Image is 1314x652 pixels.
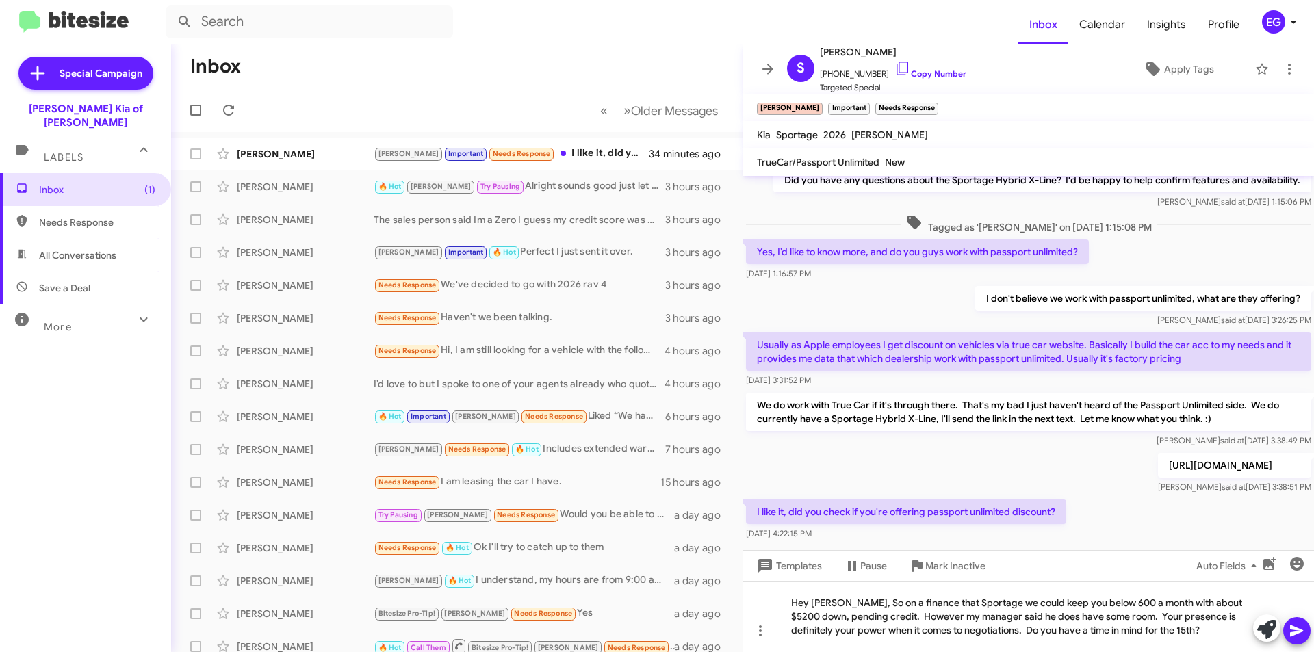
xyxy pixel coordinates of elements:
[885,156,905,168] span: New
[378,346,437,355] span: Needs Response
[448,445,506,454] span: Needs Response
[1220,435,1244,445] span: said at
[378,445,439,454] span: [PERSON_NAME]
[665,377,732,391] div: 4 hours ago
[44,151,83,164] span: Labels
[144,183,155,196] span: (1)
[237,246,374,259] div: [PERSON_NAME]
[237,475,374,489] div: [PERSON_NAME]
[1222,482,1246,492] span: said at
[411,643,446,652] span: Call Them
[757,156,879,168] span: TrueCar/Passport Unlimited
[665,180,732,194] div: 3 hours ago
[378,281,437,289] span: Needs Response
[374,408,665,424] div: Liked “We haven't put it on our lot yet; it's supposed to be priced in the mid-30s.”
[378,543,437,552] span: Needs Response
[374,277,665,293] div: We've decided to go with 2026 rav 4
[743,581,1314,652] div: Hey [PERSON_NAME], So on a finance that Sportage we could keep you below 600 a month with about $...
[820,81,966,94] span: Targeted Special
[237,541,374,555] div: [PERSON_NAME]
[378,510,418,519] span: Try Pausing
[448,248,484,257] span: Important
[237,311,374,325] div: [PERSON_NAME]
[746,332,1311,371] p: Usually as Apple employees I get discount on vehicles via true car website. Basically I build the...
[448,149,484,158] span: Important
[237,574,374,588] div: [PERSON_NAME]
[776,129,818,141] span: Sportage
[237,213,374,226] div: [PERSON_NAME]
[374,573,674,588] div: I understand, my hours are from 9:00 am to 4:00 pm.
[378,609,435,618] span: Bitesize Pro-Tip!
[746,499,1066,524] p: I like it, did you check if you're offering passport unlimited discount?
[39,281,90,295] span: Save a Deal
[665,213,732,226] div: 3 hours ago
[1068,5,1136,44] a: Calendar
[1196,553,1262,578] span: Auto Fields
[660,475,732,489] div: 15 hours ago
[1164,57,1214,81] span: Apply Tags
[237,278,374,292] div: [PERSON_NAME]
[1250,10,1299,34] button: EG
[631,103,718,118] span: Older Messages
[820,44,966,60] span: [PERSON_NAME]
[378,478,437,486] span: Needs Response
[1197,5,1250,44] a: Profile
[674,541,732,555] div: a day ago
[1136,5,1197,44] a: Insights
[374,310,665,326] div: Haven't we been talking.
[378,313,437,322] span: Needs Response
[374,377,665,391] div: I’d love to but I spoke to one of your agents already who quoted me $650 with nothing out of pock...
[18,57,153,90] a: Special Campaign
[60,66,142,80] span: Special Campaign
[823,129,846,141] span: 2026
[493,149,551,158] span: Needs Response
[525,412,583,421] span: Needs Response
[860,553,887,578] span: Pause
[898,553,996,578] button: Mark Inactive
[1157,315,1311,325] span: [PERSON_NAME] [DATE] 3:26:25 PM
[44,321,72,333] span: More
[828,103,869,115] small: Important
[237,147,374,161] div: [PERSON_NAME]
[480,182,520,191] span: Try Pausing
[374,474,660,490] div: I am leasing the car I have.
[649,147,732,161] div: 34 minutes ago
[665,344,732,358] div: 4 hours ago
[665,246,732,259] div: 3 hours ago
[975,286,1311,311] p: I don't believe we work with passport unlimited, what are they offering?
[1018,5,1068,44] a: Inbox
[875,103,938,115] small: Needs Response
[600,102,608,119] span: «
[925,553,985,578] span: Mark Inactive
[665,410,732,423] div: 6 hours ago
[374,213,665,226] div: The sales person said Im a Zero I guess my credit score was so low I couldnt leave the lot with a...
[497,510,555,519] span: Needs Response
[665,278,732,292] div: 3 hours ago
[901,214,1157,234] span: Tagged as '[PERSON_NAME]' on [DATE] 1:15:08 PM
[773,168,1311,192] p: Did you have any questions about the Sportage Hybrid X-Line? I'd be happy to help confirm feature...
[1158,453,1311,478] p: [URL][DOMAIN_NAME]
[608,643,666,652] span: Needs Response
[237,607,374,621] div: [PERSON_NAME]
[1221,196,1245,207] span: said at
[797,57,805,79] span: S
[493,248,516,257] span: 🔥 Hot
[514,609,572,618] span: Needs Response
[1157,435,1311,445] span: [PERSON_NAME] [DATE] 3:38:49 PM
[615,96,726,125] button: Next
[1157,196,1311,207] span: [PERSON_NAME] [DATE] 1:15:06 PM
[166,5,453,38] input: Search
[757,103,823,115] small: [PERSON_NAME]
[757,129,771,141] span: Kia
[444,609,505,618] span: [PERSON_NAME]
[592,96,616,125] button: Previous
[378,643,402,652] span: 🔥 Hot
[894,68,966,79] a: Copy Number
[374,507,674,523] div: Would you be able to do $84k on it? If so I would be willing to move forward and can bring it dow...
[446,543,469,552] span: 🔥 Hot
[374,146,649,161] div: I like it, did you check if you're offering passport unlimited discount?
[593,96,726,125] nav: Page navigation example
[374,441,665,457] div: Includes extended warranty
